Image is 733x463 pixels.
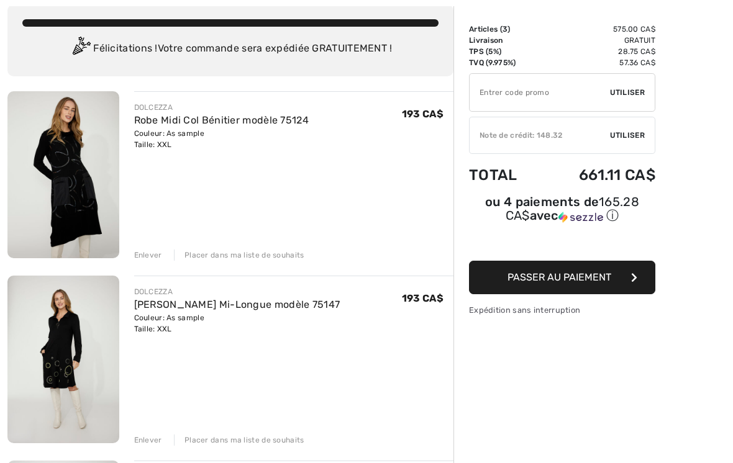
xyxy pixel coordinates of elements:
td: Livraison [469,35,541,46]
div: DOLCEZZA [134,286,340,297]
span: 3 [503,25,508,34]
span: 165.28 CA$ [506,194,639,223]
span: 193 CA$ [402,108,444,120]
span: 193 CA$ [402,292,444,304]
td: Total [469,154,541,196]
div: Enlever [134,434,162,446]
div: ou 4 paiements de165.28 CA$avecSezzle Cliquez pour en savoir plus sur Sezzle [469,196,655,228]
div: Expédition sans interruption [469,304,655,316]
td: 57.36 CA$ [541,57,655,68]
td: 575.00 CA$ [541,24,655,35]
div: DOLCEZZA [134,102,309,113]
span: Utiliser [610,87,645,98]
div: Enlever [134,249,162,261]
a: [PERSON_NAME] Mi-Longue modèle 75147 [134,299,340,310]
td: 28.75 CA$ [541,46,655,57]
td: 661.11 CA$ [541,154,655,196]
a: Robe Midi Col Bénitier modèle 75124 [134,114,309,126]
td: TVQ (9.975%) [469,57,541,68]
div: Placer dans ma liste de souhaits [174,434,304,446]
img: Robe Midi Col Bénitier modèle 75124 [7,91,119,258]
td: Articles ( ) [469,24,541,35]
div: Note de crédit: 148.32 [470,130,610,141]
span: Passer au paiement [508,271,611,283]
img: Congratulation2.svg [68,37,93,61]
div: Couleur: As sample Taille: XXL [134,128,309,150]
input: Code promo [470,74,610,111]
td: TPS (5%) [469,46,541,57]
div: Placer dans ma liste de souhaits [174,249,304,261]
td: Gratuit [541,35,655,46]
span: Utiliser [610,130,645,141]
div: ou 4 paiements de avec [469,196,655,224]
iframe: PayPal-paypal [469,228,655,256]
button: Passer au paiement [469,261,655,294]
div: Félicitations ! Votre commande sera expédiée GRATUITEMENT ! [22,37,439,61]
img: Robe Trapèze Mi-Longue modèle 75147 [7,276,119,443]
div: Couleur: As sample Taille: XXL [134,312,340,335]
img: Sezzle [558,212,603,223]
